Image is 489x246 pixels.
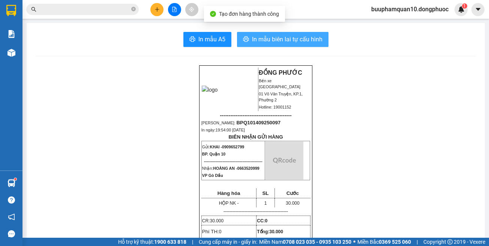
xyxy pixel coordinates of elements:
strong: CC: [257,218,267,223]
span: search [31,7,36,12]
span: Gửi: [202,145,244,149]
span: | [192,238,193,246]
sup: 1 [14,178,16,180]
span: Hotline: 19001152 [259,105,291,109]
span: VP Gò Dầu [202,173,223,178]
span: 30.000 [286,201,300,206]
span: HỘP NK - [219,201,239,206]
img: solution-icon [7,30,15,38]
sup: 1 [462,3,467,9]
span: SL [262,190,268,196]
span: KHAI - [210,145,244,149]
button: printerIn mẫu biên lai tự cấu hình [237,32,328,47]
span: Cước [286,190,299,196]
span: Bến xe [GEOGRAPHIC_DATA] [59,12,101,21]
span: Hỗ trợ kỹ thuật: [118,238,186,246]
span: 1 [463,3,466,9]
img: logo [3,5,36,38]
span: printer [243,36,249,43]
span: 01 Võ Văn Truyện, KP.1, Phường 2 [259,92,303,102]
span: Bến xe [GEOGRAPHIC_DATA] [259,78,300,89]
span: Tổng: [257,229,283,234]
span: Miền Bắc [357,238,411,246]
span: BPQ101409250095 [37,48,82,53]
span: In mẫu biên lai tự cấu hình [252,35,322,44]
span: In ngày: [2,54,46,59]
span: ----------------------------------------- [220,112,291,118]
strong: ĐỒNG PHƯỚC [259,69,302,76]
button: aim [185,3,198,16]
span: ----------------------------------------- [20,41,92,47]
p: ------------------------------------------- [201,208,310,214]
span: close-circle [131,6,136,13]
span: In mẫu A5 [198,35,225,44]
span: 30.000 [269,229,283,234]
span: buuphamquan10.dongphuoc [365,5,454,14]
span: BPQ101409250097 [236,120,280,125]
img: qr-code [265,142,303,180]
strong: ĐỒNG PHƯỚC [59,4,103,11]
button: plus [150,3,163,16]
span: Phí TH: [202,229,222,234]
span: [PERSON_NAME]: [201,121,280,125]
span: Hàng hóa [217,190,240,196]
span: message [8,230,15,237]
span: Nhận: [202,166,259,171]
strong: 0369 525 060 [379,239,411,245]
span: Hotline: 19001152 [59,33,92,38]
span: plus [154,7,160,12]
img: logo-vxr [6,5,16,16]
span: 0663520999 [237,166,259,171]
strong: 1900 633 818 [154,239,186,245]
span: ⚪️ [353,240,355,243]
span: 19:04:48 [DATE] [16,54,46,59]
span: 0909652799 [222,145,244,149]
span: 19:54:00 [DATE] [216,128,245,132]
span: aim [189,7,194,12]
strong: 0708 023 035 - 0935 103 250 [283,239,351,245]
span: CR: [202,218,223,223]
span: close-circle [131,7,136,11]
span: question-circle [8,196,15,204]
input: Tìm tên, số ĐT hoặc mã đơn [41,5,130,14]
span: 1 [264,201,267,206]
span: -------------------------------------------- [204,159,262,163]
img: logo [202,86,217,94]
span: printer [189,36,195,43]
span: HOÀNG AN - [213,166,259,171]
button: file-add [168,3,181,16]
img: icon-new-feature [458,6,465,13]
span: caret-down [475,6,481,13]
span: copyright [447,239,453,244]
span: check-circle [210,11,216,17]
span: Miền Nam [259,238,351,246]
span: 0 [265,218,268,223]
span: BP. Quận 10 [202,152,225,156]
span: file-add [172,7,177,12]
button: printerIn mẫu A5 [183,32,231,47]
span: 30.000 [210,218,223,223]
span: notification [8,213,15,220]
span: 0 [219,229,222,234]
span: [PERSON_NAME]: [2,48,81,53]
img: warehouse-icon [7,49,15,57]
span: Cung cấp máy in - giấy in: [199,238,257,246]
strong: BIÊN NHẬN GỬI HÀNG [228,134,283,140]
span: Tạo đơn hàng thành công [219,11,279,17]
span: 01 Võ Văn Truyện, KP.1, Phường 2 [59,23,103,32]
img: warehouse-icon [7,179,15,187]
button: caret-down [471,3,484,16]
span: | [417,238,418,246]
span: In ngày: [201,128,245,132]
